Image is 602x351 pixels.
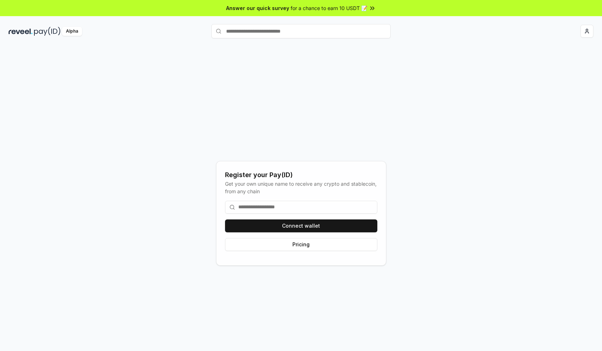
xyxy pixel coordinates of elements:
[226,4,289,12] span: Answer our quick survey
[225,170,377,180] div: Register your Pay(ID)
[225,219,377,232] button: Connect wallet
[225,238,377,251] button: Pricing
[225,180,377,195] div: Get your own unique name to receive any crypto and stablecoin, from any chain
[291,4,367,12] span: for a chance to earn 10 USDT 📝
[62,27,82,36] div: Alpha
[34,27,61,36] img: pay_id
[9,27,33,36] img: reveel_dark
